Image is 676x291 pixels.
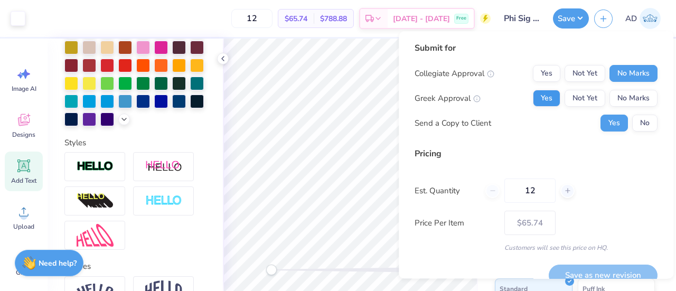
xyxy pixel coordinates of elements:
button: Not Yet [565,65,605,82]
button: No Marks [609,65,658,82]
span: Image AI [12,85,36,93]
span: $788.88 [320,13,347,24]
img: Stroke [77,161,114,173]
button: Yes [533,90,560,107]
input: Untitled Design [496,8,548,29]
button: Save [553,8,589,29]
span: Upload [13,222,34,231]
button: Yes [600,115,628,132]
div: Collegiate Approval [415,68,494,80]
div: Accessibility label [266,265,277,275]
button: Yes [533,65,560,82]
div: Pricing [415,147,658,160]
span: Free [456,15,466,22]
label: Styles [64,137,86,149]
div: Customers will see this price on HQ. [415,243,658,252]
strong: Need help? [39,258,77,268]
label: Est. Quantity [415,185,477,197]
img: Ava Dee [640,8,661,29]
span: Designs [12,130,35,139]
span: AD [625,13,637,25]
button: Not Yet [565,90,605,107]
button: No [632,115,658,132]
div: Send a Copy to Client [415,117,491,129]
img: Shadow [145,160,182,173]
span: $65.74 [285,13,307,24]
span: [DATE] - [DATE] [393,13,450,24]
img: 3D Illusion [77,193,114,210]
img: Free Distort [77,224,114,247]
span: Add Text [11,176,36,185]
input: – – [231,9,273,28]
a: AD [621,8,665,29]
img: Negative Space [145,195,182,207]
label: Price Per Item [415,217,496,229]
div: Submit for [415,42,658,54]
input: – – [504,179,556,203]
div: Greek Approval [415,92,481,105]
button: No Marks [609,90,658,107]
